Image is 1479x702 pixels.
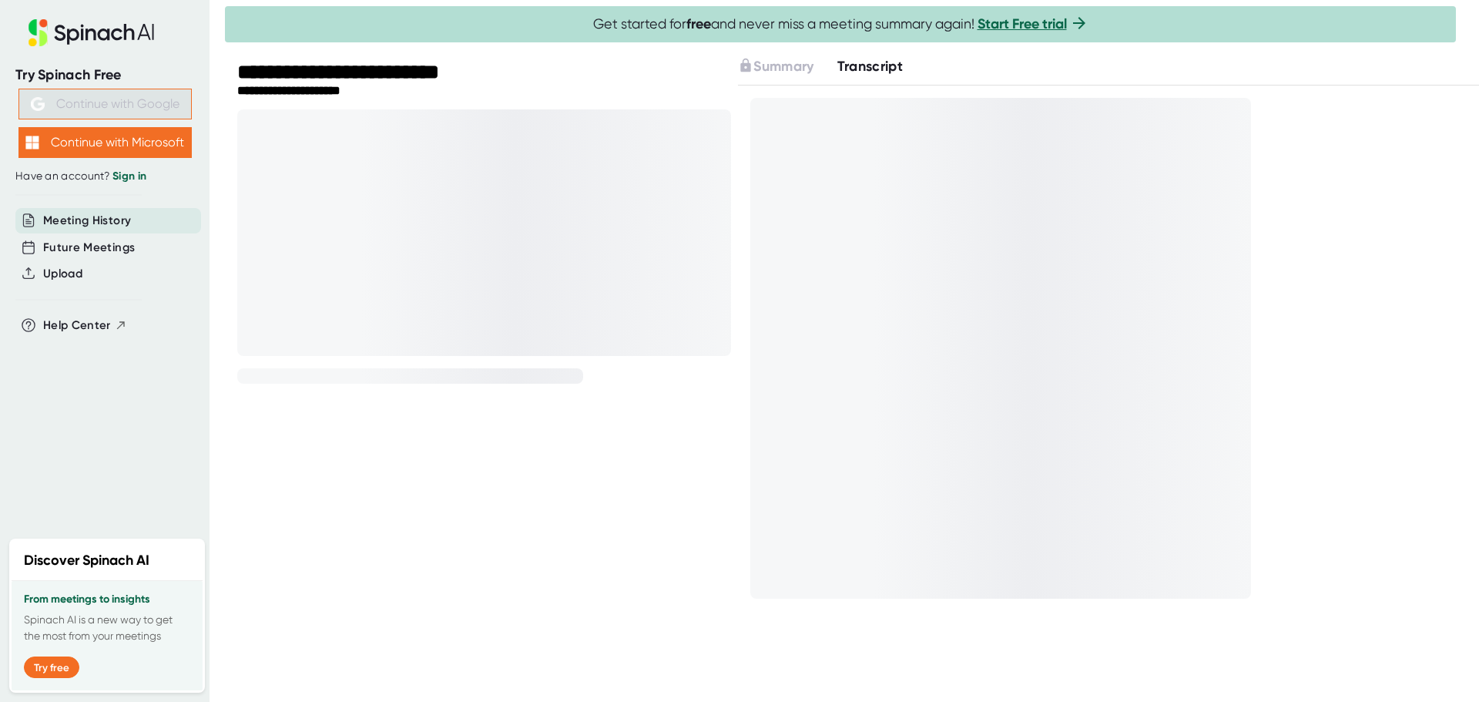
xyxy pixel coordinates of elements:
span: Help Center [43,317,111,334]
button: Future Meetings [43,239,135,257]
button: Transcript [837,56,904,77]
a: Sign in [112,170,146,183]
button: Help Center [43,317,127,334]
button: Summary [738,56,813,77]
h2: Discover Spinach AI [24,550,149,571]
p: Spinach AI is a new way to get the most from your meetings [24,612,190,644]
span: Transcript [837,58,904,75]
h3: From meetings to insights [24,593,190,606]
span: Summary [753,58,813,75]
div: Try Spinach Free [15,66,194,84]
button: Upload [43,265,82,283]
b: free [686,15,711,32]
img: Aehbyd4JwY73AAAAAElFTkSuQmCC [31,97,45,111]
button: Continue with Microsoft [18,127,192,158]
button: Continue with Google [18,89,192,119]
a: Start Free trial [978,15,1067,32]
span: Get started for and never miss a meeting summary again! [593,15,1088,33]
button: Try free [24,657,79,678]
div: Have an account? [15,170,194,183]
div: Upgrade to access [738,56,837,77]
button: Meeting History [43,212,131,230]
